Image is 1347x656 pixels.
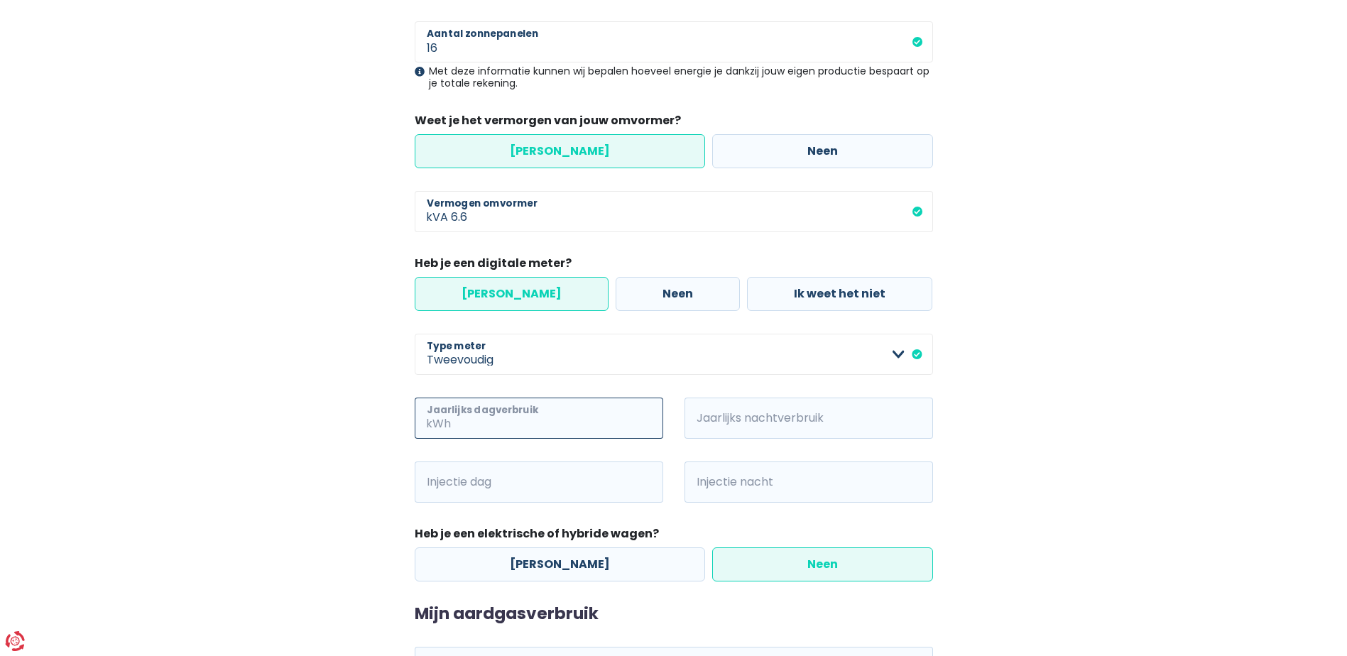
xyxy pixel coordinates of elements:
[685,398,724,439] span: kWh
[415,134,705,168] label: [PERSON_NAME]
[415,525,933,547] legend: Heb je een elektrische of hybride wagen?
[415,461,454,503] span: kWh
[415,112,933,134] legend: Weet je het vermorgen van jouw omvormer?
[747,277,932,311] label: Ik weet het niet
[415,604,933,624] h2: Mijn aardgasverbruik
[712,547,933,581] label: Neen
[415,191,451,232] span: kVA
[685,461,724,503] span: kWh
[415,398,454,439] span: kWh
[616,277,740,311] label: Neen
[415,547,705,581] label: [PERSON_NAME]
[712,134,933,168] label: Neen
[415,277,609,311] label: [PERSON_NAME]
[415,65,933,89] div: Met deze informatie kunnen wij bepalen hoeveel energie je dankzij jouw eigen productie bespaart o...
[415,255,933,277] legend: Heb je een digitale meter?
